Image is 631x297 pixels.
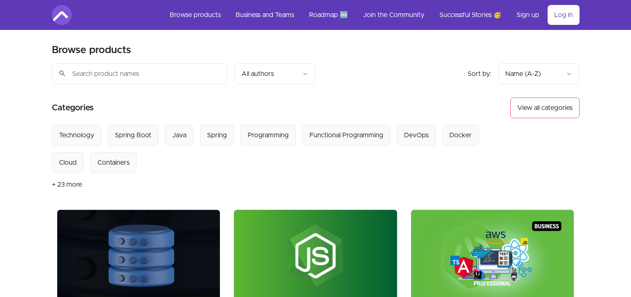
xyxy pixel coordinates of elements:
div: DevOps [404,130,429,140]
a: Sign up [510,5,546,25]
button: Filter by author [234,63,316,84]
a: Join the Community [356,5,431,25]
a: Successful Stories 🥳 [433,5,508,25]
div: Functional Programming [309,130,383,140]
div: Programming [248,130,289,140]
div: Cloud [59,158,77,168]
button: + 23 more [52,173,82,196]
a: Browse products [163,5,227,25]
div: Spring [207,130,227,140]
button: View all categories [510,97,580,118]
div: Technology [59,130,94,140]
a: Business and Teams [229,5,301,25]
div: Containers [97,158,129,168]
a: Log in [548,5,580,25]
a: Roadmap 🆕 [302,5,355,25]
button: Product sort options [498,63,580,84]
h2: Categories [52,97,94,118]
h2: Browse products [52,44,131,57]
input: Search product names [52,63,228,84]
div: Docker [449,130,472,140]
span: search [58,68,66,79]
div: Java [172,130,186,140]
nav: Main [163,5,580,25]
div: Spring Boot [115,130,151,140]
img: Amigoscode logo [52,5,72,25]
span: Sort by: [468,71,492,77]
